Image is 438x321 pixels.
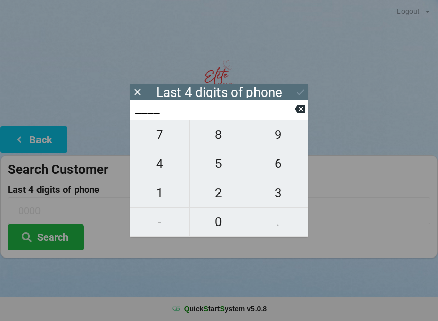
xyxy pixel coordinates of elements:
span: 6 [248,153,308,174]
button: 2 [190,178,249,207]
button: 9 [248,120,308,149]
span: 8 [190,124,248,145]
button: 7 [130,120,190,149]
button: 5 [190,149,249,178]
button: 6 [248,149,308,178]
span: 1 [130,182,189,204]
button: 8 [190,120,249,149]
span: 4 [130,153,189,174]
button: 1 [130,178,190,207]
span: 0 [190,211,248,233]
span: 5 [190,153,248,174]
span: 3 [248,182,308,204]
button: 3 [248,178,308,207]
button: 4 [130,149,190,178]
button: 0 [190,208,249,237]
span: 9 [248,124,308,145]
div: Last 4 digits of phone [156,87,282,98]
span: 7 [130,124,189,145]
span: 2 [190,182,248,204]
